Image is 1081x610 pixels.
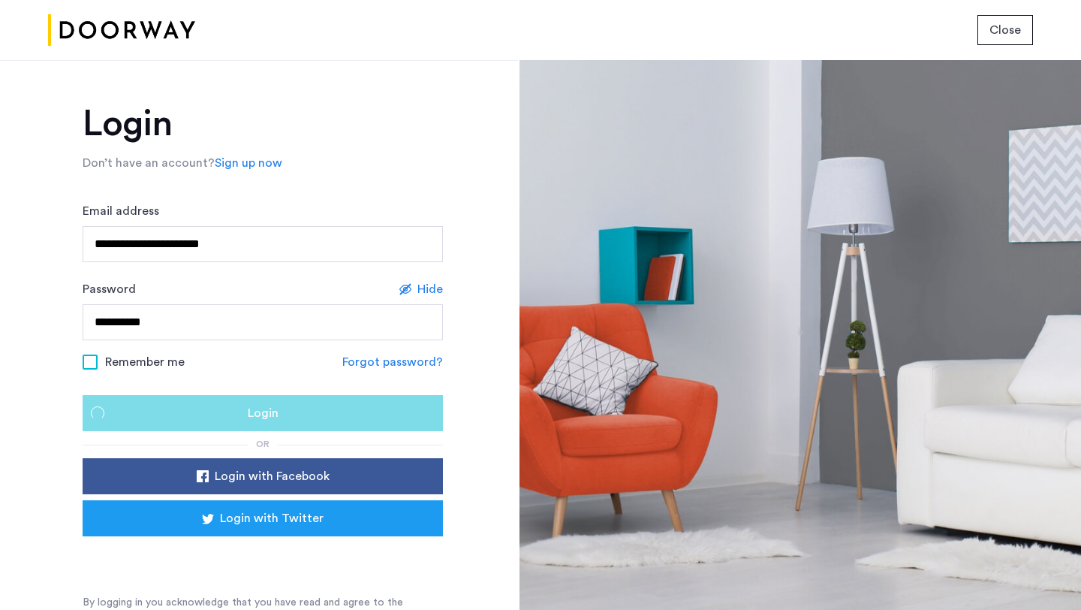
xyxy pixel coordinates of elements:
a: Sign up now [215,154,282,172]
label: Password [83,280,136,298]
button: button [977,15,1033,45]
h1: Login [83,106,443,142]
span: Login with Facebook [215,467,330,485]
button: button [83,458,443,494]
span: or [256,439,269,448]
img: logo [48,2,195,59]
label: Email address [83,202,159,220]
iframe: Sign in with Google Button [105,541,420,574]
span: Hide [417,280,443,298]
span: Close [989,21,1021,39]
span: Login [248,404,279,422]
span: Don’t have an account? [83,157,215,169]
span: Remember me [105,353,185,371]
button: button [83,395,443,431]
span: Login with Twitter [220,509,324,527]
button: button [83,500,443,536]
a: Forgot password? [342,353,443,371]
